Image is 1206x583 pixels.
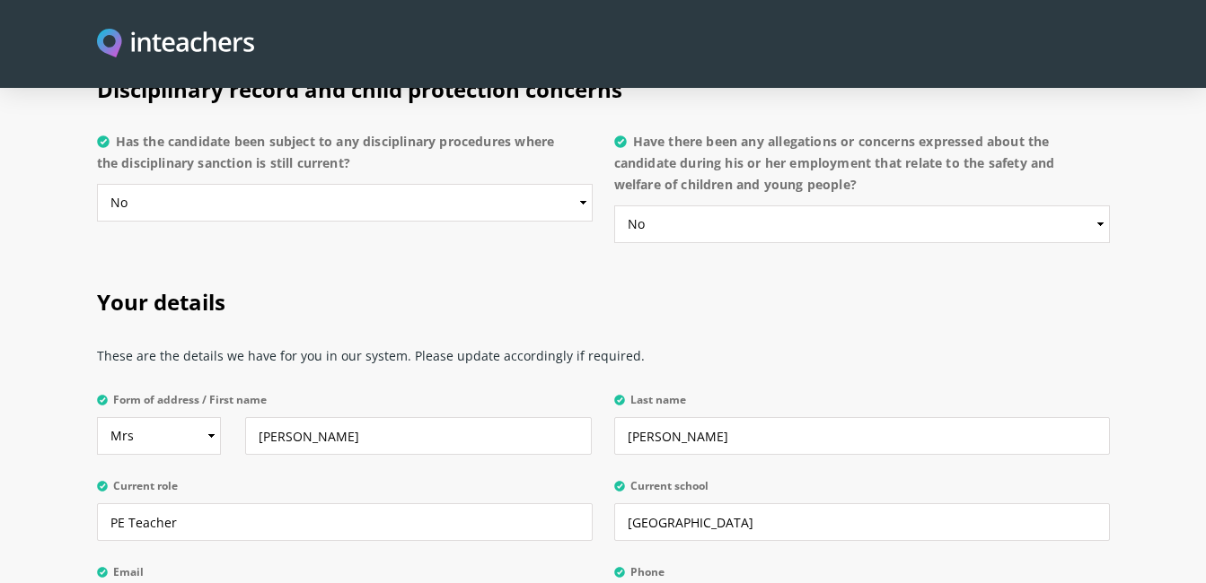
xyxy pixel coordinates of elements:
label: Have there been any allegations or concerns expressed about the candidate during his or her emplo... [614,131,1110,206]
span: Disciplinary record and child protection concerns [97,74,622,104]
img: Inteachers [97,29,255,60]
label: Current role [97,480,593,503]
p: These are the details we have for you in our system. Please update accordingly if required. [97,336,1110,387]
label: Last name [614,394,1110,417]
label: Current school [614,480,1110,503]
span: Your details [97,287,225,317]
a: Visit this site's homepage [97,29,255,60]
label: Form of address / First name [97,394,593,417]
label: Has the candidate been subject to any disciplinary procedures where the disciplinary sanction is ... [97,131,593,185]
